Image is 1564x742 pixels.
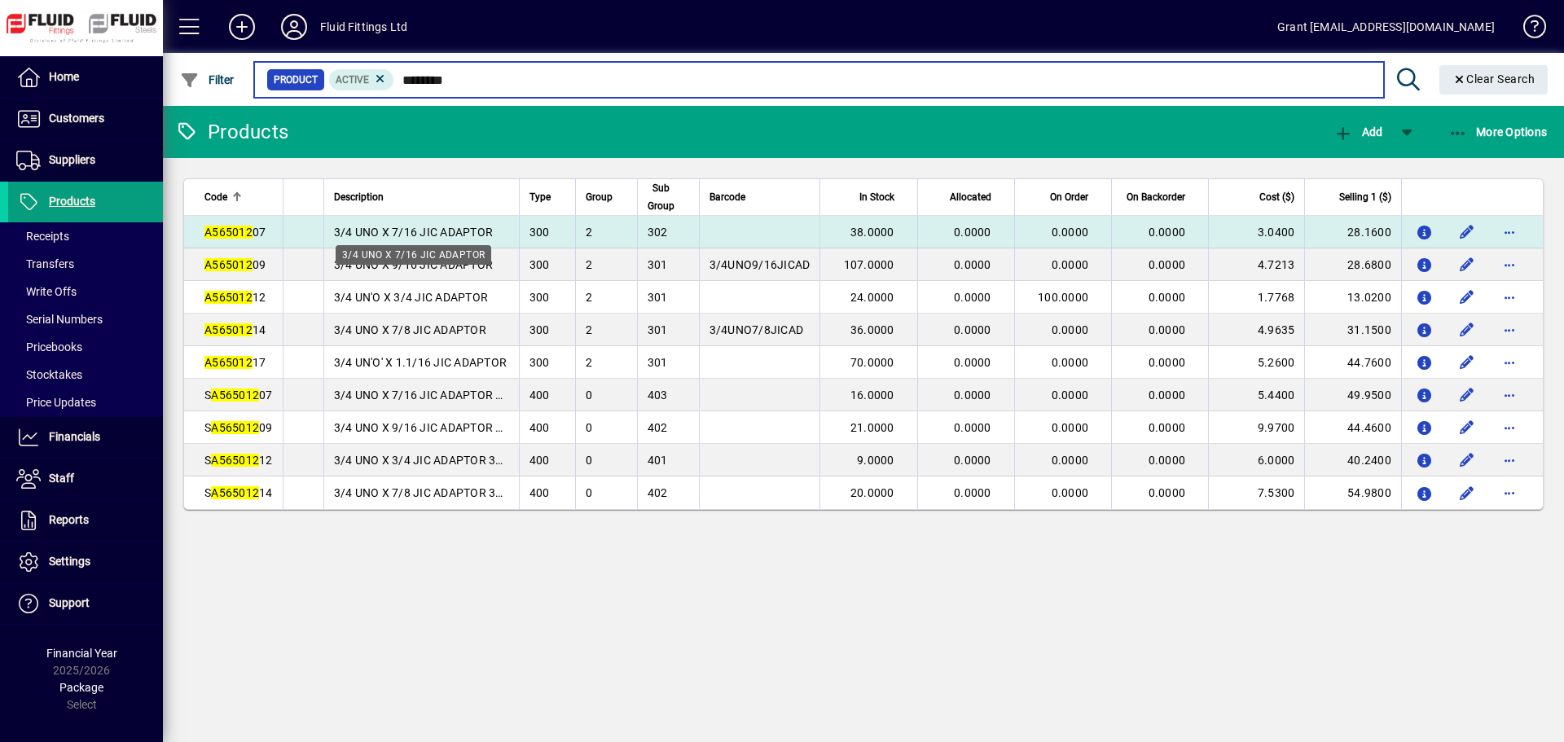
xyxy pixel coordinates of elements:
[954,421,991,434] span: 0.0000
[1149,486,1186,499] span: 0.0000
[648,454,668,467] span: 401
[850,226,894,239] span: 38.0000
[211,389,259,402] em: A565012
[648,258,668,271] span: 301
[1304,346,1401,379] td: 44.7600
[850,421,894,434] span: 21.0000
[529,454,550,467] span: 400
[268,12,320,42] button: Profile
[334,188,509,206] div: Description
[175,119,288,145] div: Products
[1339,188,1391,206] span: Selling 1 ($)
[1454,252,1480,278] button: Edit
[586,486,592,499] span: 0
[529,323,550,336] span: 300
[204,454,273,467] span: S 12
[1496,349,1522,375] button: More options
[204,486,273,499] span: S 14
[1208,216,1304,248] td: 3.0400
[334,323,486,336] span: 3/4 UNO X 7/8 JIC ADAPTOR
[204,188,273,206] div: Code
[204,258,253,271] em: A565012
[336,245,491,265] div: 3/4 UNO X 7/16 JIC ADAPTOR
[49,153,95,166] span: Suppliers
[1454,415,1480,441] button: Edit
[49,430,100,443] span: Financials
[1208,476,1304,509] td: 7.5300
[16,313,103,326] span: Serial Numbers
[1050,188,1088,206] span: On Order
[586,258,592,271] span: 2
[1304,444,1401,476] td: 40.2400
[1304,314,1401,346] td: 31.1500
[176,65,239,94] button: Filter
[274,72,318,88] span: Product
[857,454,894,467] span: 9.0000
[46,647,117,660] span: Financial Year
[49,555,90,568] span: Settings
[950,188,991,206] span: Allocated
[529,389,550,402] span: 400
[8,417,163,458] a: Financials
[16,340,82,353] span: Pricebooks
[8,140,163,181] a: Suppliers
[954,454,991,467] span: 0.0000
[320,14,407,40] div: Fluid Fittings Ltd
[49,70,79,83] span: Home
[844,258,894,271] span: 107.0000
[1496,284,1522,310] button: More options
[334,188,384,206] span: Description
[1454,480,1480,506] button: Edit
[334,226,494,239] span: 3/4 UNO X 7/16 JIC ADAPTOR
[1496,415,1522,441] button: More options
[1454,382,1480,408] button: Edit
[850,389,894,402] span: 16.0000
[586,291,592,304] span: 2
[204,188,227,206] span: Code
[1304,476,1401,509] td: 54.9800
[1208,379,1304,411] td: 5.4400
[1454,349,1480,375] button: Edit
[648,356,668,369] span: 301
[954,389,991,402] span: 0.0000
[648,389,668,402] span: 403
[1496,480,1522,506] button: More options
[1329,117,1386,147] button: Add
[1496,447,1522,473] button: More options
[1052,486,1089,499] span: 0.0000
[16,230,69,243] span: Receipts
[1052,389,1089,402] span: 0.0000
[1149,421,1186,434] span: 0.0000
[710,323,804,336] span: 3/4UNO7/8JICAD
[8,222,163,250] a: Receipts
[49,472,74,485] span: Staff
[1122,188,1200,206] div: On Backorder
[1439,65,1549,94] button: Clear
[1208,411,1304,444] td: 9.9700
[529,356,550,369] span: 300
[1259,188,1294,206] span: Cost ($)
[529,188,565,206] div: Type
[1208,346,1304,379] td: 5.2600
[1208,281,1304,314] td: 1.7768
[1149,389,1186,402] span: 0.0000
[710,188,745,206] span: Barcode
[1304,248,1401,281] td: 28.6800
[850,356,894,369] span: 70.0000
[204,356,266,369] span: 17
[334,486,525,499] span: 3/4 UNO X 7/8 JIC ADAPTOR 316 SS
[1149,226,1186,239] span: 0.0000
[1052,356,1089,369] span: 0.0000
[586,323,592,336] span: 2
[1149,356,1186,369] span: 0.0000
[49,513,89,526] span: Reports
[1454,219,1480,245] button: Edit
[1448,125,1548,138] span: More Options
[16,368,82,381] span: Stocktakes
[954,226,991,239] span: 0.0000
[204,291,253,304] em: A565012
[1038,291,1088,304] span: 100.0000
[8,333,163,361] a: Pricebooks
[204,226,253,239] em: A565012
[8,278,163,305] a: Write Offs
